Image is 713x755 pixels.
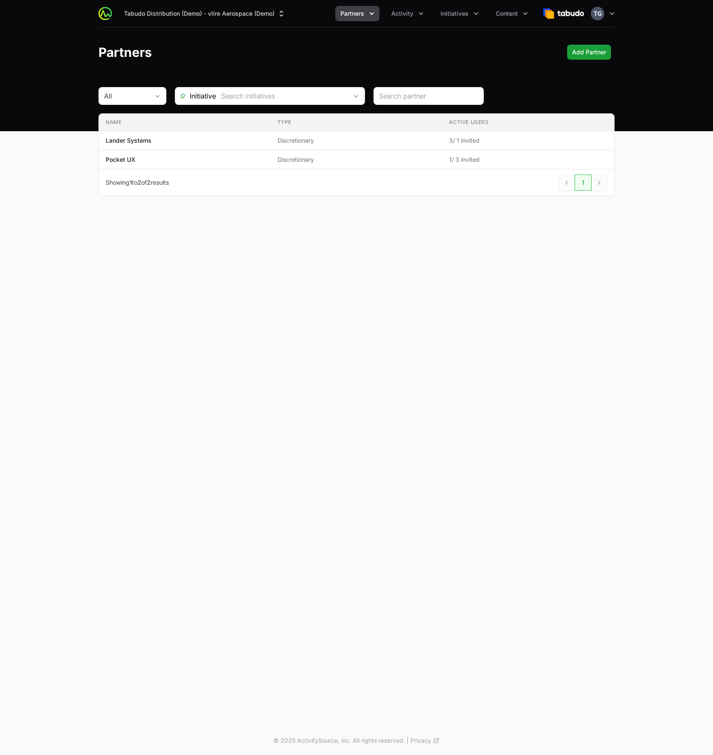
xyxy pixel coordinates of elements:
[99,114,271,131] th: Name
[335,6,379,21] button: Partners
[491,6,533,21] div: Content menu
[391,9,413,18] span: Activity
[442,114,614,131] th: Active Users
[98,45,152,60] h1: Partners
[449,155,607,164] span: 1 / 3 invited
[567,45,611,60] div: Primary actions
[129,179,132,186] span: 1
[147,179,151,186] span: 2
[407,736,409,745] span: |
[112,6,533,21] div: Main navigation
[449,136,607,145] span: 3 / 1 invited
[543,5,584,22] img: Tabudo Distribution (Demo)
[572,47,606,57] span: Add Partner
[271,114,443,131] th: Type
[441,9,469,18] span: Initiatives
[340,9,364,18] span: Partners
[386,6,429,21] div: Activity menu
[496,9,518,18] span: Content
[106,178,169,187] p: Showing to of results
[278,136,436,145] span: Discretionary
[567,45,611,60] button: Add Partner
[273,736,405,745] p: © 2025 ActivitySource, inc. All rights reserved.
[138,179,141,186] span: 2
[379,91,478,101] input: Search partner
[106,155,135,164] p: Pocket UX
[335,6,379,21] div: Partners menu
[348,87,365,104] div: Open
[98,7,112,20] img: ActivitySource
[119,6,291,21] button: Tabudo Distribution (Demo) - vlire Aerospace (Demo)
[278,155,436,164] span: Discretionary
[175,91,216,101] span: Initiative
[491,6,533,21] button: Content
[435,6,484,21] button: Initiatives
[104,91,149,101] div: All
[216,87,348,104] input: Search initiatives
[106,136,152,145] p: Lander Systems
[386,6,429,21] button: Activity
[410,736,440,745] a: Privacy
[591,7,604,20] img: Timothy Greig
[575,175,592,191] a: 1
[99,87,166,104] button: All
[119,6,291,21] div: Supplier switch menu
[435,6,484,21] div: Initiatives menu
